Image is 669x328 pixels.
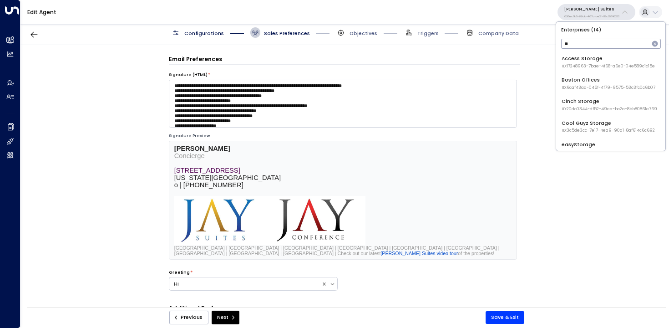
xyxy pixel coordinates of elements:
[174,245,512,256] p: [GEOGRAPHIC_DATA] | [GEOGRAPHIC_DATA] | [GEOGRAPHIC_DATA] | [GEOGRAPHIC_DATA] | [GEOGRAPHIC_DATA]...
[562,128,655,134] span: ID: 3c5de3cc-7e17-4ea9-90a1-8af614c6c692
[174,167,512,174] p: [STREET_ADDRESS]
[169,72,208,78] label: Signature (HTML)
[27,8,56,16] a: Edit Agent
[562,77,655,91] div: Boston Offices
[169,55,521,65] h3: Email Preferences
[169,304,521,314] h3: Additional Preferences
[174,196,365,245] img: Jay Suites Logo
[478,30,519,37] span: Company Data
[562,141,655,155] div: easyStorage
[184,30,224,37] span: Configurations
[380,251,458,256] a: [PERSON_NAME] Suites video tour
[562,98,657,112] div: Cinch Storage
[174,174,512,181] p: [US_STATE][GEOGRAPHIC_DATA]
[564,6,619,12] p: [PERSON_NAME] Suites
[559,25,663,35] p: Enterprises ( 14 )
[562,55,655,69] div: Access Storage
[562,63,655,70] span: ID: 17248963-7bae-4f68-a6e0-04e589c1c15e
[174,181,512,189] p: o | [PHONE_NUMBER]
[264,30,310,37] span: Sales Preferences
[564,15,619,18] p: 638ec7b5-66cb-467c-be2f-f19c05816232
[212,311,239,324] button: Next
[174,281,317,288] div: Hi
[169,133,517,139] div: Signature Preview
[169,311,208,324] button: Previous
[417,30,439,37] span: Triggers
[562,85,655,91] span: ID: 6caf43aa-045f-4f79-9575-53c3fc0c6b07
[562,106,657,113] span: ID: 20dc0344-df52-49ea-bc2a-8bb80861e769
[174,145,512,152] p: [PERSON_NAME]
[562,120,655,134] div: Cool Guyz Storage
[557,4,635,20] button: [PERSON_NAME] Suites638ec7b5-66cb-467c-be2f-f19c05816232
[350,30,377,37] span: Objectives
[486,311,524,324] button: Save & Exit
[174,152,512,159] p: Concierge
[169,270,190,276] label: Greeting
